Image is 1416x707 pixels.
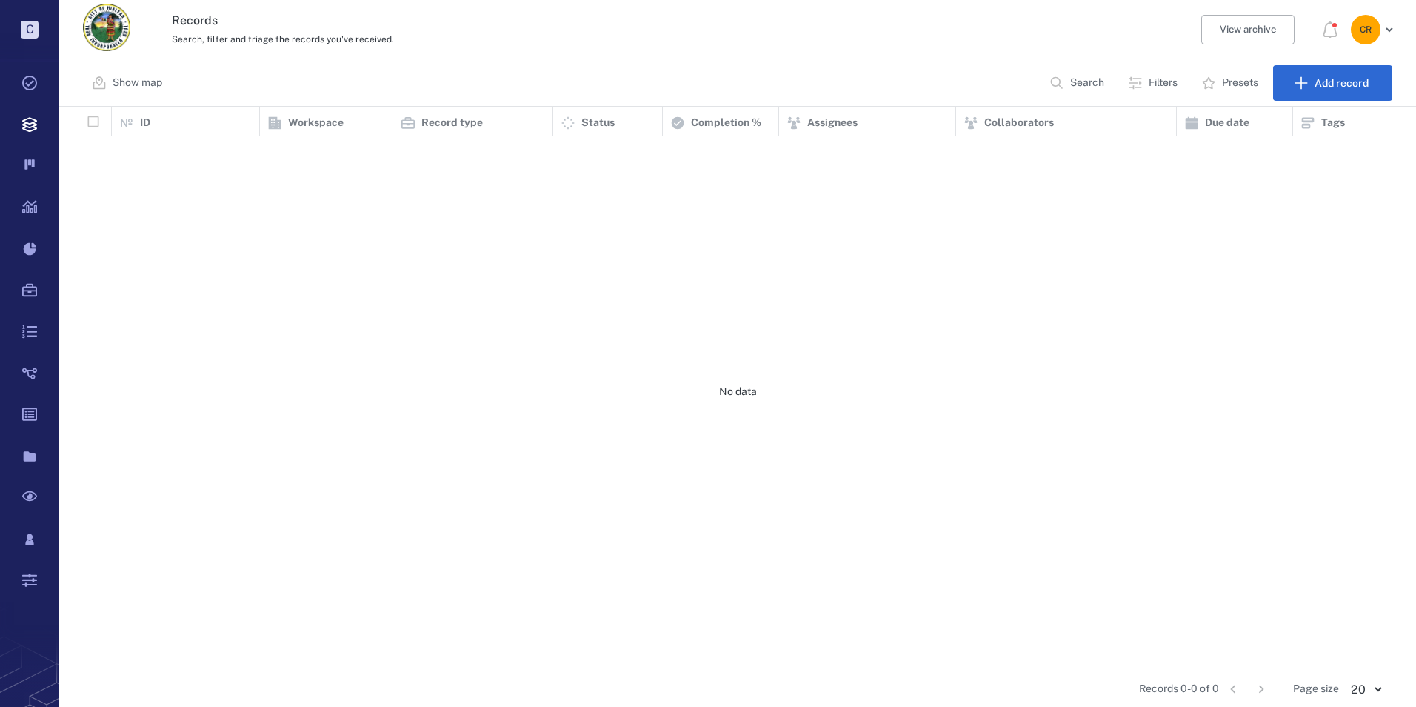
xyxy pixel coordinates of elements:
[172,12,974,30] h3: Records
[1041,65,1116,101] button: Search
[140,116,150,130] p: ID
[1070,76,1104,90] p: Search
[83,4,130,51] img: City of Hialeah logo
[1293,682,1339,697] span: Page size
[1339,681,1392,698] div: 20
[1351,15,1398,44] button: CR
[1273,65,1392,101] button: Add record
[288,116,344,130] p: Workspace
[1321,116,1345,130] p: Tags
[421,116,483,130] p: Record type
[83,4,130,56] a: Go home
[83,65,174,101] button: Show map
[1139,682,1219,697] span: Records 0-0 of 0
[807,116,858,130] p: Assignees
[581,116,615,130] p: Status
[21,21,39,39] p: C
[1201,15,1295,44] button: View archive
[1351,15,1380,44] div: C R
[1149,76,1178,90] p: Filters
[1219,677,1275,701] nav: pagination navigation
[984,116,1054,130] p: Collaborators
[172,34,394,44] span: Search, filter and triage the records you've received.
[1222,76,1258,90] p: Presets
[1119,65,1189,101] button: Filters
[1205,116,1249,130] p: Due date
[113,76,162,90] p: Show map
[1192,65,1270,101] button: Presets
[691,116,761,130] p: Completion %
